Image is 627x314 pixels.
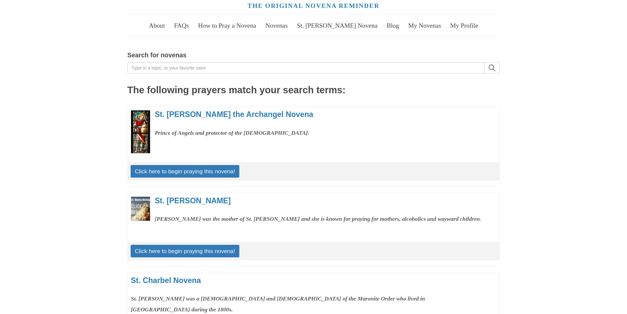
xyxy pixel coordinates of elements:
[131,110,150,153] img: St. Michael the Archangel Novena
[131,245,240,257] a: Click here to begin praying this novena!
[170,16,193,35] a: FAQs
[155,129,309,136] strong: Prince of Angels and protector of the [DEMOGRAPHIC_DATA].
[194,16,260,35] a: How to Pray a Novena
[127,50,187,61] label: Search for novenas
[127,85,500,96] h2: The following prayers match your search terms:
[405,16,445,35] a: My Novenas
[293,16,381,35] a: St. [PERSON_NAME] Novena
[485,62,500,73] button: search
[446,16,482,35] a: My Profile
[131,276,201,285] a: St. Charbel Novena
[248,2,379,9] a: The original novena reminder
[262,16,292,35] a: Novenas
[155,196,231,205] a: St. [PERSON_NAME]
[155,215,481,222] strong: [PERSON_NAME] was the mother of St. [PERSON_NAME] and she is known for praying for mothers, alcoh...
[131,197,150,221] img: St. Monica Novena
[131,110,150,153] a: Link to novena
[131,197,150,221] a: Link to novena
[145,16,169,35] a: About
[131,295,425,313] strong: St. [PERSON_NAME] was a [DEMOGRAPHIC_DATA] and [DEMOGRAPHIC_DATA] of the Maronite Order who lived...
[127,62,485,73] input: Type in a topic, or your favorite saint
[131,165,240,178] a: Click here to begin praying this novena!
[155,110,313,119] a: St. [PERSON_NAME] the Archangel Novena
[383,16,403,35] a: Blog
